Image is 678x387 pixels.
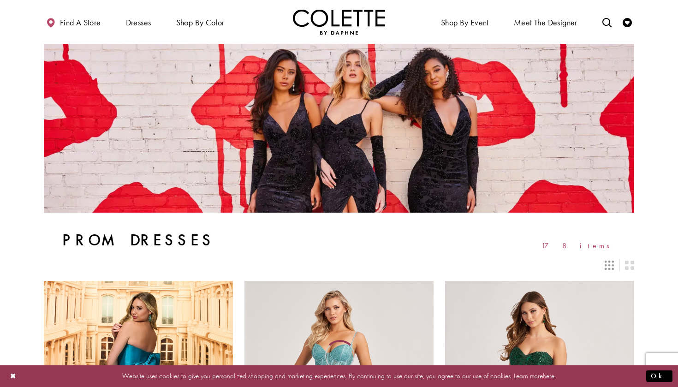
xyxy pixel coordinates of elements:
span: Switch layout to 2 columns [625,261,634,270]
span: 178 items [541,242,616,250]
span: Shop by color [176,18,225,27]
span: Switch layout to 3 columns [605,261,614,270]
span: Shop By Event [441,18,489,27]
div: Layout Controls [38,255,640,275]
a: Check Wishlist [620,9,634,35]
a: Toggle search [600,9,614,35]
span: Shop By Event [439,9,491,35]
button: Close Dialog [6,368,21,384]
span: Shop by color [174,9,227,35]
p: Website uses cookies to give you personalized shopping and marketing experiences. By continuing t... [66,370,612,382]
span: Meet the designer [514,18,577,27]
span: Dresses [124,9,154,35]
span: Dresses [126,18,151,27]
img: Colette by Daphne [293,9,385,35]
a: Meet the designer [511,9,580,35]
span: Find a store [60,18,101,27]
a: here [543,371,554,381]
h1: Prom Dresses [62,231,215,250]
a: Find a store [44,9,103,35]
button: Submit Dialog [646,370,672,382]
a: Visit Home Page [293,9,385,35]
